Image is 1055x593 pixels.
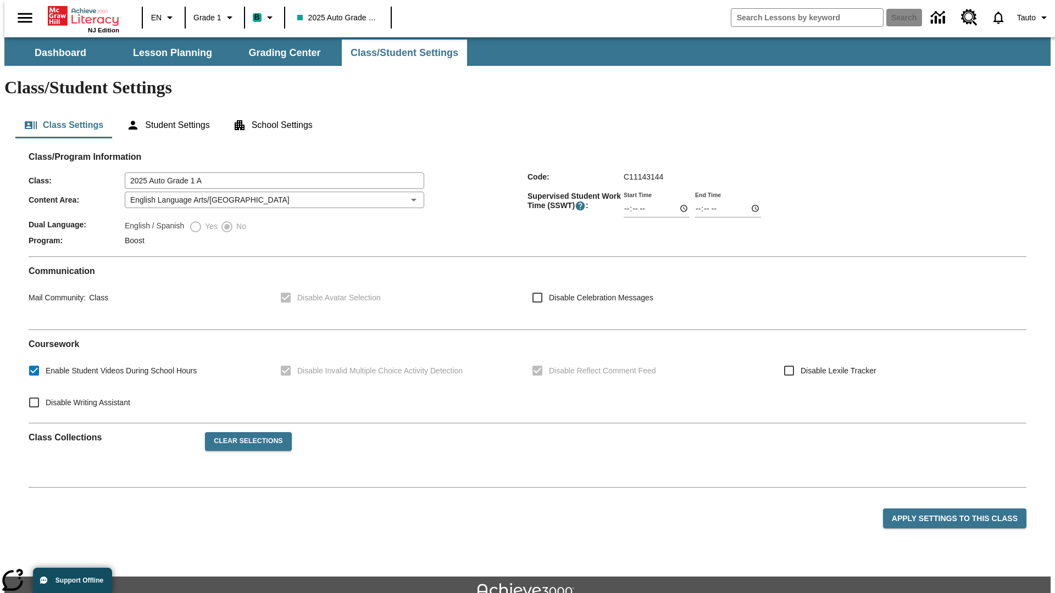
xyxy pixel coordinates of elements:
[527,192,624,211] span: Supervised Student Work Time (SSWT) :
[29,266,1026,276] h2: Communication
[575,200,586,211] button: Supervised Student Work Time is the timeframe when students can take LevelSet and when lessons ar...
[125,192,424,208] div: English Language Arts/[GEOGRAPHIC_DATA]
[118,112,218,138] button: Student Settings
[297,12,379,24] span: 2025 Auto Grade 1 A
[297,292,381,304] span: Disable Avatar Selection
[234,221,246,232] span: No
[954,3,984,32] a: Resource Center, Will open in new tab
[29,163,1026,248] div: Class/Program Information
[46,365,197,377] span: Enable Student Videos During School Hours
[224,112,321,138] button: School Settings
[801,365,876,377] span: Disable Lexile Tracker
[15,112,112,138] button: Class Settings
[29,195,125,204] span: Content Area :
[29,236,125,245] span: Program :
[29,339,1026,349] h2: Course work
[549,365,656,377] span: Disable Reflect Comment Feed
[29,339,1026,414] div: Coursework
[125,172,424,189] input: Class
[125,220,184,233] label: English / Spanish
[248,8,281,27] button: Boost Class color is teal. Change class color
[55,577,103,584] span: Support Offline
[29,266,1026,321] div: Communication
[4,77,1051,98] h1: Class/Student Settings
[29,220,125,229] span: Dual Language :
[46,397,130,409] span: Disable Writing Assistant
[9,2,41,34] button: Open side menu
[4,40,468,66] div: SubNavbar
[1013,8,1055,27] button: Profile/Settings
[29,432,196,443] h2: Class Collections
[351,47,458,59] span: Class/Student Settings
[193,12,221,24] span: Grade 1
[254,10,260,24] span: B
[189,8,241,27] button: Grade: Grade 1, Select a grade
[33,568,112,593] button: Support Offline
[695,191,721,199] label: End Time
[151,12,162,24] span: EN
[86,293,108,302] span: Class
[15,112,1040,138] div: Class/Student Settings
[133,47,212,59] span: Lesson Planning
[624,191,652,199] label: Start Time
[146,8,181,27] button: Language: EN, Select a language
[248,47,320,59] span: Grading Center
[5,40,115,66] button: Dashboard
[205,432,291,451] button: Clear Selections
[4,37,1051,66] div: SubNavbar
[984,3,1013,32] a: Notifications
[35,47,86,59] span: Dashboard
[29,293,86,302] span: Mail Community :
[1017,12,1036,24] span: Tauto
[29,423,1026,478] div: Class Collections
[924,3,954,33] a: Data Center
[48,5,119,27] a: Home
[29,152,1026,162] h2: Class/Program Information
[88,27,119,33] span: NJ Edition
[342,40,467,66] button: Class/Student Settings
[29,176,125,185] span: Class :
[297,365,463,377] span: Disable Invalid Multiple Choice Activity Detection
[202,221,218,232] span: Yes
[48,4,119,33] div: Home
[125,236,145,245] span: Boost
[883,508,1026,529] button: Apply Settings to this Class
[230,40,340,66] button: Grading Center
[731,9,883,26] input: search field
[118,40,227,66] button: Lesson Planning
[624,172,663,181] span: C11143144
[527,172,624,181] span: Code :
[549,292,653,304] span: Disable Celebration Messages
